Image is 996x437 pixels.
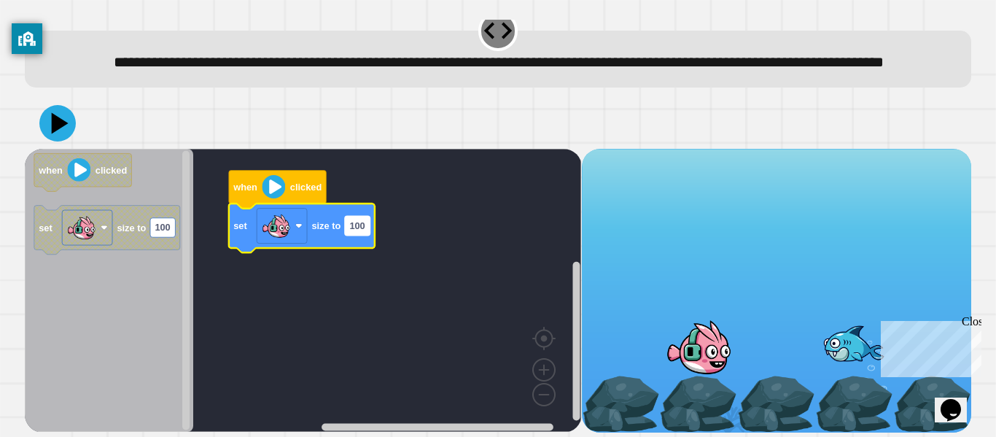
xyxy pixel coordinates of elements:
text: set [233,220,247,231]
text: set [39,223,52,233]
div: Blockly Workspace [25,149,581,432]
text: size to [312,220,341,231]
text: clicked [96,165,127,176]
iframe: chat widget [875,315,981,377]
button: privacy banner [12,23,42,54]
div: Chat with us now!Close [6,6,101,93]
text: size to [117,223,147,233]
text: 100 [350,220,365,231]
iframe: chat widget [935,379,981,422]
text: 100 [155,223,171,233]
text: when [233,182,257,193]
text: clicked [290,182,322,193]
text: when [38,165,63,176]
